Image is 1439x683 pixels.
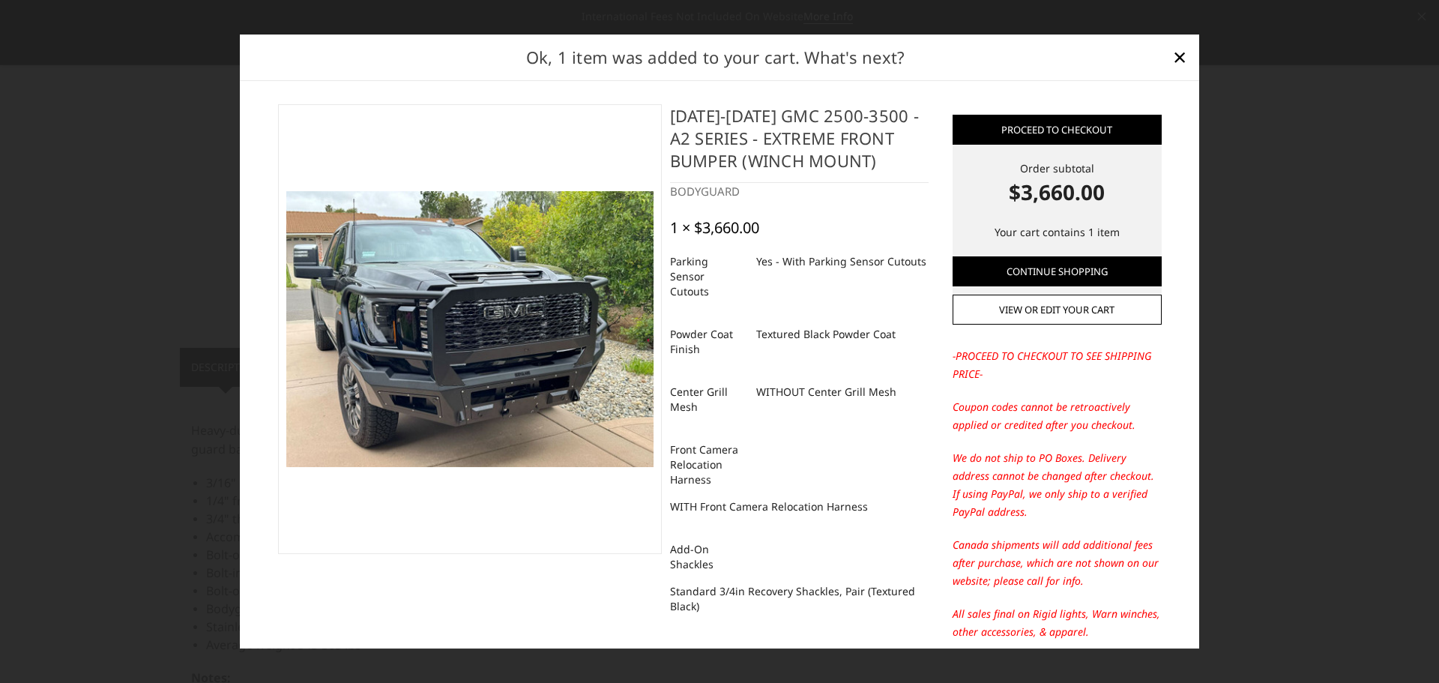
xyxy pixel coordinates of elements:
a: Proceed to checkout [953,115,1162,145]
iframe: Chat Widget [1364,611,1439,683]
a: Continue Shopping [953,256,1162,286]
img: 2024-2025 GMC 2500-3500 - A2 Series - Extreme Front Bumper (winch mount) [286,191,654,466]
p: All sales final on Rigid lights, Warn winches, other accessories, & apparel. [953,605,1162,641]
strong: $3,660.00 [953,176,1162,208]
div: Order subtotal [953,160,1162,208]
dd: Yes - With Parking Sensor Cutouts [756,248,926,275]
dt: Add-On Shackles [670,536,745,578]
dd: WITHOUT Center Grill Mesh [756,379,896,406]
dd: WITH Front Camera Relocation Harness [670,493,868,520]
p: Your cart contains 1 item [953,223,1162,241]
h4: [DATE]-[DATE] GMC 2500-3500 - A2 Series - Extreme Front Bumper (winch mount) [670,104,929,183]
dd: Standard 3/4in Recovery Shackles, Pair (Textured Black) [670,578,929,620]
h2: Ok, 1 item was added to your cart. What's next? [264,45,1168,70]
dt: Center Grill Mesh [670,379,745,421]
div: 1 × $3,660.00 [670,219,759,237]
span: × [1173,40,1186,73]
p: Coupon codes cannot be retroactively applied or credited after you checkout. [953,398,1162,434]
dt: Powder Coat Finish [670,321,745,363]
dt: Parking Sensor Cutouts [670,248,745,305]
dd: Textured Black Powder Coat [756,321,896,348]
div: BODYGUARD [670,183,929,200]
dt: Front Camera Relocation Harness [670,436,745,493]
a: Close [1168,45,1192,69]
p: We do not ship to PO Boxes. Delivery address cannot be changed after checkout. If using PayPal, w... [953,449,1162,521]
a: View or edit your cart [953,295,1162,325]
p: -PROCEED TO CHECKOUT TO SEE SHIPPING PRICE- [953,347,1162,383]
p: Canada shipments will add additional fees after purchase, which are not shown on our website; ple... [953,536,1162,590]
